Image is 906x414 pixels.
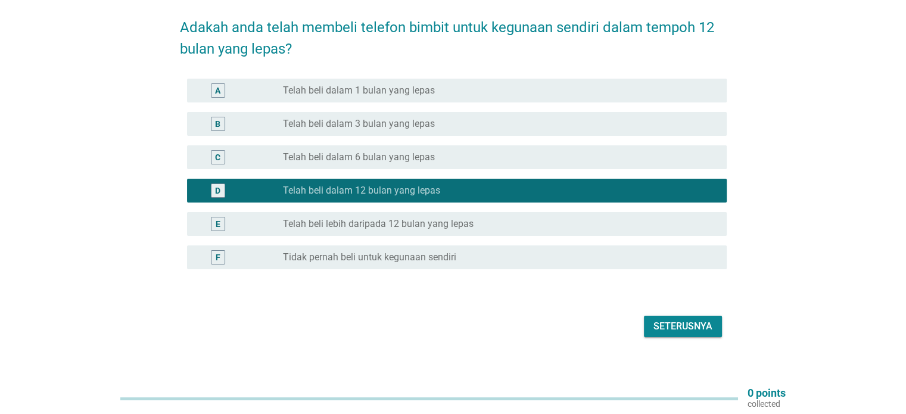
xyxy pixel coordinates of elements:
p: 0 points [748,388,786,399]
div: A [215,85,220,97]
label: Telah beli dalam 12 bulan yang lepas [283,185,440,197]
div: F [216,251,220,264]
label: Telah beli dalam 6 bulan yang lepas [283,151,435,163]
div: C [215,151,220,164]
button: Seterusnya [644,316,722,337]
label: Telah beli dalam 1 bulan yang lepas [283,85,435,97]
div: D [215,185,220,197]
label: Telah beli dalam 3 bulan yang lepas [283,118,435,130]
div: Seterusnya [653,319,712,334]
label: Tidak pernah beli untuk kegunaan sendiri [283,251,456,263]
h2: Adakah anda telah membeli telefon bimbit untuk kegunaan sendiri dalam tempoh 12 bulan yang lepas? [180,5,727,60]
div: E [216,218,220,231]
label: Telah beli lebih daripada 12 bulan yang lepas [283,218,474,230]
div: B [215,118,220,130]
p: collected [748,399,786,409]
